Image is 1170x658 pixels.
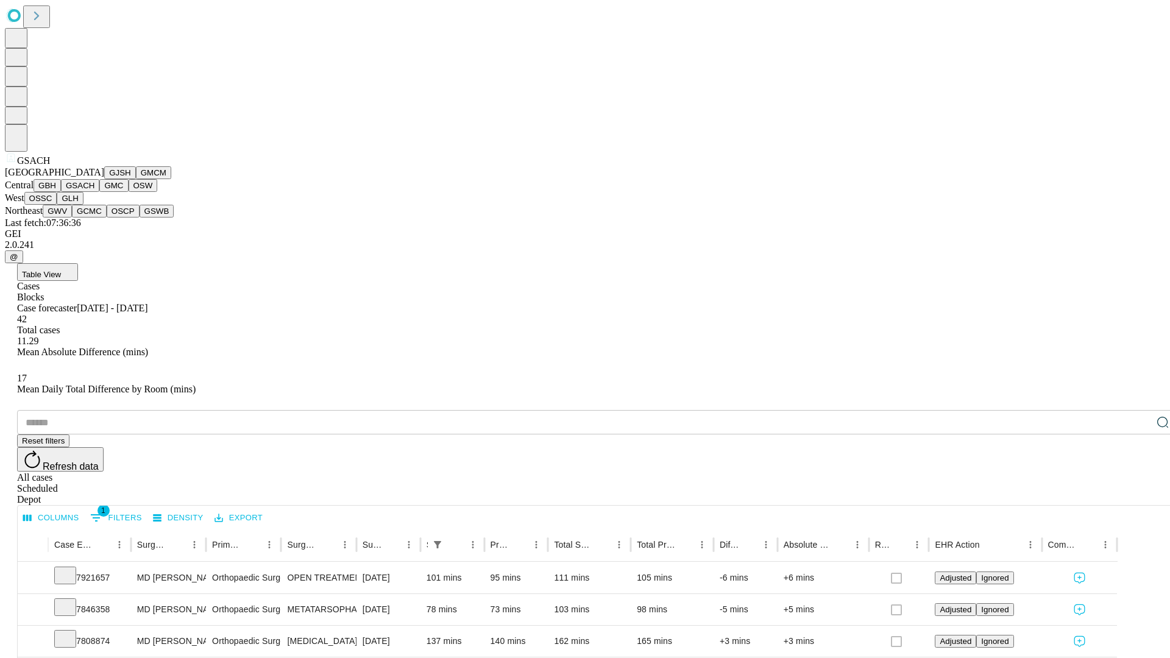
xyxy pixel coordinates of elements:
div: [DATE] [363,562,414,593]
button: Reset filters [17,434,69,447]
button: OSW [129,179,158,192]
button: Refresh data [17,447,104,472]
span: 17 [17,373,27,383]
div: +3 mins [784,626,863,657]
span: 11.29 [17,336,38,346]
div: 78 mins [427,594,478,625]
div: METATARSOPHALANGEAL [MEDICAL_DATA] GREAT TOE [287,594,350,625]
button: @ [5,250,23,263]
div: Orthopaedic Surgery [212,594,275,625]
button: Sort [169,536,186,553]
button: Menu [611,536,628,553]
div: [DATE] [363,626,414,657]
div: Absolute Difference [784,540,831,550]
span: Ignored [981,573,1009,582]
div: 105 mins [637,562,707,593]
button: Sort [594,536,611,553]
span: Northeast [5,205,43,216]
div: 73 mins [491,594,542,625]
div: Resolved in EHR [875,540,891,550]
button: Sort [981,536,998,553]
button: Export [211,509,266,528]
div: Difference [720,540,739,550]
div: 162 mins [554,626,625,657]
button: Sort [383,536,400,553]
div: +5 mins [784,594,863,625]
span: Total cases [17,325,60,335]
button: Menu [693,536,711,553]
span: Refresh data [43,461,99,472]
span: [DATE] - [DATE] [77,303,147,313]
div: Primary Service [212,540,243,550]
div: GEI [5,228,1165,239]
div: OPEN TREATMENT OF DISTAL TIBIOFIBULAR JOINT [MEDICAL_DATA] [287,562,350,593]
button: Show filters [87,508,145,528]
button: Sort [1080,536,1097,553]
button: Sort [740,536,757,553]
div: 103 mins [554,594,625,625]
button: Menu [464,536,481,553]
button: Menu [1097,536,1114,553]
span: Central [5,180,34,190]
button: Sort [319,536,336,553]
div: Surgery Name [287,540,317,550]
button: Menu [336,536,353,553]
button: Sort [892,536,909,553]
span: GSACH [17,155,50,166]
div: 111 mins [554,562,625,593]
div: -5 mins [720,594,771,625]
div: -6 mins [720,562,771,593]
button: Menu [261,536,278,553]
button: Sort [244,536,261,553]
button: Ignored [976,635,1013,648]
div: 2.0.241 [5,239,1165,250]
button: Menu [849,536,866,553]
div: Scheduled In Room Duration [427,540,428,550]
span: Adjusted [940,605,971,614]
div: 1 active filter [429,536,446,553]
button: OSSC [24,192,57,205]
div: MD [PERSON_NAME] [PERSON_NAME] Md [137,594,200,625]
button: Sort [447,536,464,553]
span: Last fetch: 07:36:36 [5,218,81,228]
div: Orthopaedic Surgery [212,562,275,593]
div: Orthopaedic Surgery [212,626,275,657]
div: 165 mins [637,626,707,657]
span: 1 [97,504,110,517]
button: Expand [24,631,42,653]
span: Table View [22,270,61,279]
span: @ [10,252,18,261]
button: Expand [24,568,42,589]
span: Mean Daily Total Difference by Room (mins) [17,384,196,394]
div: 140 mins [491,626,542,657]
button: Expand [24,600,42,621]
button: Menu [111,536,128,553]
button: Menu [909,536,926,553]
button: Menu [1022,536,1039,553]
span: Ignored [981,605,1009,614]
button: Menu [757,536,775,553]
button: Adjusted [935,603,976,616]
div: Surgery Date [363,540,382,550]
button: GLH [57,192,83,205]
button: GBH [34,179,61,192]
button: GCMC [72,205,107,218]
span: Adjusted [940,637,971,646]
span: Case forecaster [17,303,77,313]
button: Select columns [20,509,82,528]
button: Adjusted [935,635,976,648]
div: 137 mins [427,626,478,657]
div: Total Scheduled Duration [554,540,592,550]
div: [DATE] [363,594,414,625]
button: Ignored [976,571,1013,584]
button: Show filters [429,536,446,553]
div: 95 mins [491,562,542,593]
button: GMC [99,179,128,192]
span: Adjusted [940,573,971,582]
button: OSCP [107,205,140,218]
button: GJSH [104,166,136,179]
button: GMCM [136,166,171,179]
div: EHR Action [935,540,979,550]
button: Adjusted [935,571,976,584]
div: Case Epic Id [54,540,93,550]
